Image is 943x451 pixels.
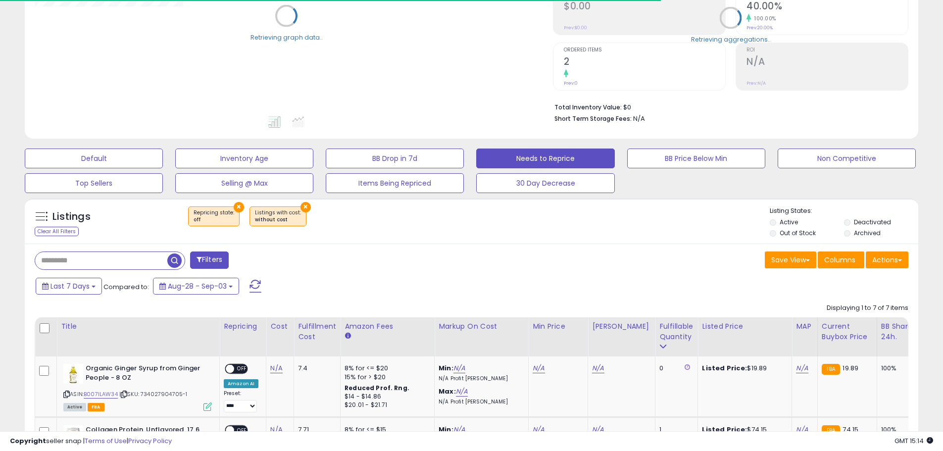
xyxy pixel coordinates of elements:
[234,426,250,434] span: OFF
[854,229,881,237] label: Archived
[533,321,584,332] div: Min Price
[50,281,90,291] span: Last 7 Days
[843,425,858,434] span: 74.15
[770,206,918,216] p: Listing States:
[128,436,172,446] a: Privacy Policy
[63,364,212,410] div: ASIN:
[439,399,521,405] p: N/A Profit [PERSON_NAME]
[270,363,282,373] a: N/A
[439,363,453,373] b: Min:
[224,379,258,388] div: Amazon AI
[435,317,529,356] th: The percentage added to the cost of goods (COGS) that forms the calculator for Min & Max prices.
[881,425,914,434] div: 100%
[224,390,258,412] div: Preset:
[659,425,690,434] div: 1
[234,202,244,212] button: ×
[822,364,840,375] small: FBA
[822,321,873,342] div: Current Buybox Price
[88,403,104,411] span: FBA
[86,425,206,446] b: Collagen Protein, Unflavored, 17.6 Oz, Bulletproof
[10,437,172,446] div: seller snap | |
[818,251,864,268] button: Columns
[194,216,234,223] div: off
[345,401,427,409] div: $20.01 - $21.71
[854,218,891,226] label: Deactivated
[270,321,290,332] div: Cost
[86,364,206,385] b: Organic Ginger Syrup from Ginger People - 8 OZ
[796,363,808,373] a: N/A
[52,210,91,224] h5: Listings
[10,436,46,446] strong: Copyright
[63,403,86,411] span: All listings currently available for purchase on Amazon
[85,436,127,446] a: Terms of Use
[533,425,545,435] a: N/A
[796,321,813,332] div: MAP
[453,363,465,373] a: N/A
[476,149,614,168] button: Needs to Reprice
[63,425,83,445] img: 41V84vT-LeS._SL40_.jpg
[592,363,604,373] a: N/A
[345,321,430,332] div: Amazon Fees
[270,425,282,435] a: N/A
[35,227,79,236] div: Clear All Filters
[345,393,427,401] div: $14 - $14.86
[659,321,694,342] div: Fulfillable Quantity
[894,436,933,446] span: 2025-09-11 15:14 GMT
[702,363,747,373] b: Listed Price:
[627,149,765,168] button: BB Price Below Min
[345,364,427,373] div: 8% for <= $20
[168,281,227,291] span: Aug-28 - Sep-03
[326,149,464,168] button: BB Drop in 7d
[843,363,858,373] span: 19.89
[234,365,250,373] span: OFF
[778,149,916,168] button: Non Competitive
[476,173,614,193] button: 30 Day Decrease
[84,390,118,399] a: B007ILAW34
[881,321,917,342] div: BB Share 24h.
[827,303,908,313] div: Displaying 1 to 7 of 7 items
[439,387,456,396] b: Max:
[255,216,301,223] div: without cost
[25,173,163,193] button: Top Sellers
[175,173,313,193] button: Selling @ Max
[780,218,798,226] label: Active
[780,229,816,237] label: Out of Stock
[702,425,784,434] div: $74.15
[533,363,545,373] a: N/A
[824,255,855,265] span: Columns
[822,425,840,436] small: FBA
[881,364,914,373] div: 100%
[592,321,651,332] div: [PERSON_NAME]
[61,321,215,332] div: Title
[298,425,333,434] div: 7.71
[298,321,336,342] div: Fulfillment Cost
[796,425,808,435] a: N/A
[456,387,468,397] a: N/A
[345,384,409,392] b: Reduced Prof. Rng.
[345,373,427,382] div: 15% for > $20
[119,390,188,398] span: | SKU: 734027904705-1
[691,35,771,44] div: Retrieving aggregations..
[592,425,604,435] a: N/A
[345,425,427,434] div: 8% for <= $15
[153,278,239,295] button: Aug-28 - Sep-03
[255,209,301,224] span: Listings with cost :
[175,149,313,168] button: Inventory Age
[702,364,784,373] div: $19.89
[439,321,524,332] div: Markup on Cost
[702,425,747,434] b: Listed Price:
[866,251,908,268] button: Actions
[300,202,311,212] button: ×
[326,173,464,193] button: Items Being Repriced
[224,321,262,332] div: Repricing
[63,364,83,384] img: 415oSZDqXKL._SL40_.jpg
[453,425,465,435] a: N/A
[439,425,453,434] b: Min:
[103,282,149,292] span: Compared to:
[298,364,333,373] div: 7.4
[250,33,323,42] div: Retrieving graph data..
[702,321,788,332] div: Listed Price
[25,149,163,168] button: Default
[345,332,350,341] small: Amazon Fees.
[765,251,816,268] button: Save View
